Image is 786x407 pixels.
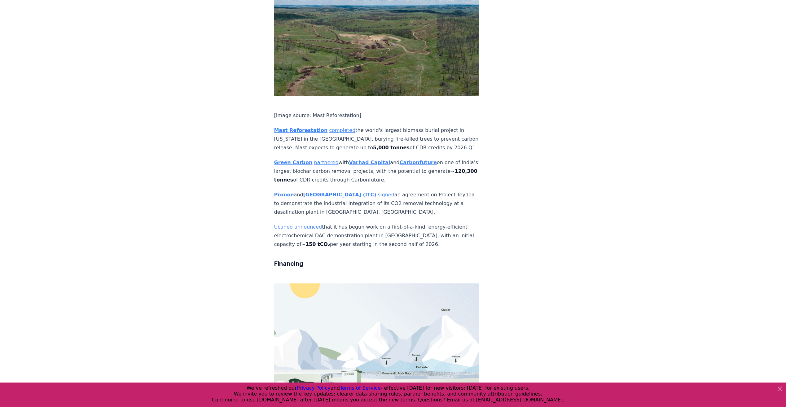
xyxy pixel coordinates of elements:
a: Green Carbon [274,160,313,165]
a: announced [294,224,322,230]
p: that it has begun work on a first-of-a-kind, energy-efficient electrochemical DAC demonstration p... [274,223,479,249]
p: and an agreement on Project Teydea to demonstrate the industrial integration of its CO2 removal t... [274,190,479,217]
p: [Image source: Mast Reforestation] [274,111,479,120]
strong: Financing [274,260,303,267]
strong: ~120,300 tonnes [274,168,477,183]
a: partnered [314,160,339,165]
a: signed [378,192,394,198]
a: Mast Reforestation [274,127,328,133]
a: Ucaneo [274,224,293,230]
a: [GEOGRAPHIC_DATA] (ITC) [303,192,376,198]
a: Carbonfuture [399,160,437,165]
a: completed [329,127,355,133]
strong: 5,000 tonnes [373,145,410,151]
p: the world's largest biomass burial project in [US_STATE] in the [GEOGRAPHIC_DATA], burying fire-k... [274,126,479,152]
strong: ~150 tCO₂ [301,241,330,247]
p: with and on one of India’s largest biochar carbon removal projects, with the potential to generat... [274,158,479,184]
a: Pronoe [274,192,294,198]
a: Varhad Capital [349,160,390,165]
